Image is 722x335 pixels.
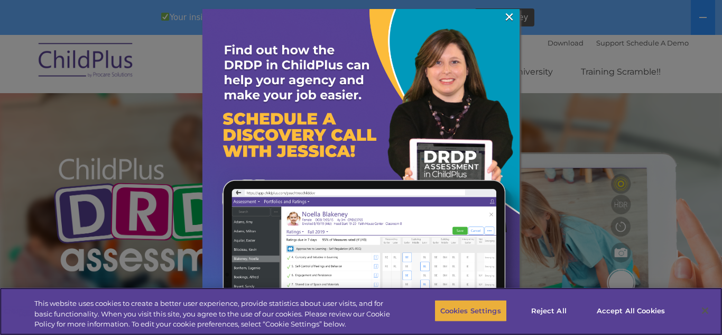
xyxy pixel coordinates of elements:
[591,300,671,322] button: Accept All Cookies
[34,298,397,330] div: This website uses cookies to create a better user experience, provide statistics about user visit...
[434,300,507,322] button: Cookies Settings
[693,299,717,322] button: Close
[503,12,515,22] a: ×
[516,300,582,322] button: Reject All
